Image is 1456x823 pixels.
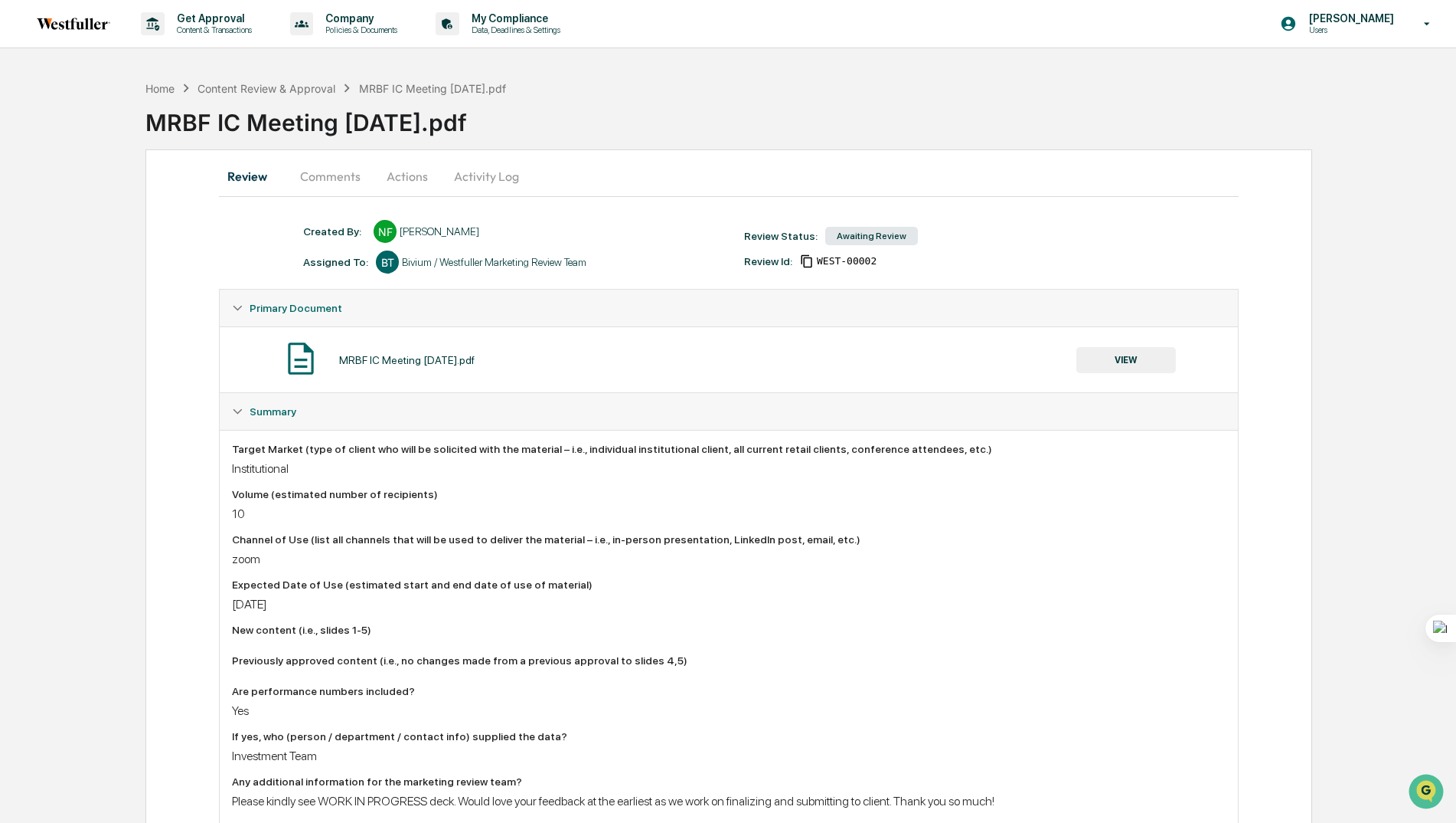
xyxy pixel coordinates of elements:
p: [PERSON_NAME] [1297,12,1402,25]
a: 🖐️Preclearance [9,187,105,215]
a: Powered byPylon [108,259,185,271]
div: Yes [232,703,1225,718]
div: zoom [232,552,1225,566]
div: Please kindly see WORK IN PROGRESS deck. Would love your feedback at the earliest as we work on f... [232,794,1225,808]
div: MRBF IC Meeting [DATE].pdf [339,354,475,366]
a: 🗄️Attestations [105,187,196,215]
div: MRBF IC Meeting [DATE].pdf [359,82,506,95]
div: Channel of Use (list all channels that will be used to deliver the material – i.e., in-person pre... [232,533,1225,546]
a: 🔎Data Lookup [9,216,103,244]
div: Summary [220,393,1237,430]
div: If yes, who (person / department / contact info) supplied the data? [232,730,1225,743]
div: Awaiting Review [825,227,918,245]
div: We're available if you need us! [52,133,194,145]
div: Review Status: [744,230,818,242]
div: Are performance numbers included? [232,685,1225,697]
div: Review Id: [744,255,792,267]
div: MRBF IC Meeting [DATE].pdf [145,97,1456,136]
div: Investment Team [232,749,1225,763]
button: VIEW [1076,347,1176,373]
div: 10 [232,507,1225,521]
div: NF [374,220,397,243]
span: Pylon [152,260,185,271]
span: Summary [250,405,296,418]
span: Attestations [126,193,190,208]
p: Content & Transactions [165,25,260,35]
div: Home [145,82,175,95]
img: Document Icon [282,339,320,378]
p: Users [1297,25,1402,35]
span: Preclearance [31,193,99,208]
div: [DATE] [232,597,1225,612]
p: Company [313,12,405,25]
div: Content Review & Approval [198,82,335,95]
div: Previously approved content (i.e., no changes made from a previous approval to slides 4,5) [232,654,1225,667]
button: Comments [288,158,373,195]
p: Data, Deadlines & Settings [459,25,568,35]
div: Primary Document [220,326,1237,392]
p: How can we help? [15,32,279,57]
span: dddcee63-616d-441b-8114-8429cb3526e1 [817,255,877,267]
div: Institutional [232,461,1225,476]
div: 🔎 [15,224,28,236]
div: Any additional information for the marketing review team? [232,775,1225,788]
div: Bivium / Westfuller Marketing Review Team [402,256,586,268]
div: Assigned To: [303,256,368,268]
div: Volume (estimated number of recipients) [232,488,1225,500]
div: BT [376,251,399,274]
p: My Compliance [459,12,568,25]
div: 🖐️ [15,195,28,207]
div: secondary tabs example [219,158,1238,195]
span: Data Lookup [31,222,96,238]
div: Expected Date of Use (estimated start and end date of use of material) [232,579,1225,591]
div: Target Market (type of client who will be solicited with the material – i.e., individual institut... [232,443,1225,455]
div: [PERSON_NAME] [400,225,479,238]
button: Review [219,158,288,195]
div: New content (i.e., slides 1-5) [232,624,1225,636]
button: Activity Log [442,158,531,195]
span: Primary Document [250,302,342,314]
iframe: Open customer support [1407,772,1448,814]
p: Get Approval [165,12,260,25]
div: Primary Document [220,290,1237,326]
img: 1746055101610-c473b297-6a78-478c-a979-82029cc54cd1 [15,117,43,145]
div: 🗄️ [111,195,123,207]
img: logo [37,18,110,30]
div: Start new chat [52,117,251,133]
button: Actions [373,158,442,195]
p: Policies & Documents [313,25,405,35]
button: Start new chat [260,122,279,140]
div: Created By: ‎ ‎ [303,225,366,238]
